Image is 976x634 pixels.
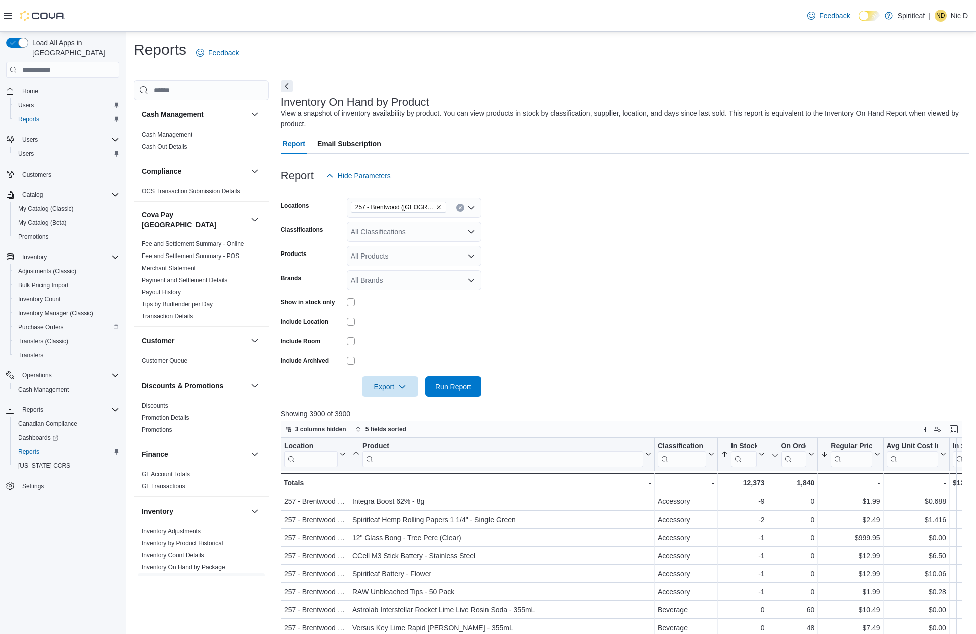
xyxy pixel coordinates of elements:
[467,228,475,236] button: Open list of options
[10,417,124,431] button: Canadian Compliance
[142,357,187,365] span: Customer Queue
[142,131,192,138] a: Cash Management
[14,279,119,291] span: Bulk Pricing Import
[134,400,269,440] div: Discounts & Promotions
[2,167,124,181] button: Customers
[10,431,124,445] a: Dashboards
[284,477,346,489] div: Totals
[249,108,261,120] button: Cash Management
[142,240,245,248] span: Fee and Settlement Summary - Online
[436,204,442,210] button: Remove 257 - Brentwood (Sherwood Park) from selection in this group
[2,479,124,493] button: Settings
[10,112,124,126] button: Reports
[831,442,872,467] div: Regular Price
[18,251,51,263] button: Inventory
[352,550,651,562] div: CCell M3 Stick Battery - Stainless Steel
[821,586,880,598] div: $1.99
[658,514,714,526] div: Accessory
[281,409,969,419] p: Showing 3900 of 3900
[142,301,213,308] a: Tips by Budtender per Day
[10,264,124,278] button: Adjustments (Classic)
[821,532,880,544] div: $999.95
[355,202,434,212] span: 257 - Brentwood ([GEOGRAPHIC_DATA])
[134,129,269,157] div: Cash Management
[18,169,55,181] a: Customers
[821,514,880,526] div: $2.49
[14,446,119,458] span: Reports
[771,568,814,580] div: 0
[916,423,928,435] button: Keyboard shortcuts
[10,459,124,473] button: [US_STATE] CCRS
[142,264,196,272] span: Merchant Statement
[2,84,124,98] button: Home
[18,337,68,345] span: Transfers (Classic)
[14,349,47,361] a: Transfers
[14,148,119,160] span: Users
[249,379,261,392] button: Discounts & Promotions
[14,203,78,215] a: My Catalog (Classic)
[142,276,227,284] span: Payment and Settlement Details
[721,532,765,544] div: -1
[281,96,429,108] h3: Inventory On Hand by Product
[721,514,765,526] div: -2
[142,414,189,422] span: Promotion Details
[935,10,947,22] div: Nic D
[281,226,323,234] label: Classifications
[281,423,350,435] button: 3 columns hidden
[821,550,880,562] div: $12.99
[142,551,204,559] span: Inventory Count Details
[771,442,814,467] button: On Order Qty
[731,442,757,467] div: In Stock Qty
[803,6,854,26] a: Feedback
[658,495,714,508] div: Accessory
[18,168,119,180] span: Customers
[281,170,314,182] h3: Report
[771,532,814,544] div: 0
[886,532,946,544] div: $0.00
[886,442,938,451] div: Avg Unit Cost In Stock
[10,292,124,306] button: Inventory Count
[142,240,245,247] a: Fee and Settlement Summary - Online
[771,514,814,526] div: 0
[249,165,261,177] button: Compliance
[142,210,247,230] button: Cova Pay [GEOGRAPHIC_DATA]
[22,87,38,95] span: Home
[10,306,124,320] button: Inventory Manager (Classic)
[2,403,124,417] button: Reports
[18,281,69,289] span: Bulk Pricing Import
[281,298,335,306] label: Show in stock only
[821,568,880,580] div: $12.99
[14,99,38,111] a: Users
[249,335,261,347] button: Customer
[142,277,227,284] a: Payment and Settlement Details
[352,586,651,598] div: RAW Unbleached Tips - 50 Pack
[142,187,240,195] span: OCS Transaction Submission Details
[14,349,119,361] span: Transfers
[317,134,381,154] span: Email Subscription
[142,109,204,119] h3: Cash Management
[886,568,946,580] div: $10.06
[14,231,53,243] a: Promotions
[14,418,119,430] span: Canadian Compliance
[249,214,261,226] button: Cova Pay [GEOGRAPHIC_DATA]
[771,477,814,489] div: 1,840
[14,265,119,277] span: Adjustments (Classic)
[898,10,925,22] p: Spiritleaf
[192,43,243,63] a: Feedback
[142,381,247,391] button: Discounts & Promotions
[142,143,187,150] a: Cash Out Details
[658,532,714,544] div: Accessory
[951,10,968,22] p: Nic D
[281,274,301,282] label: Brands
[22,171,51,179] span: Customers
[886,514,946,526] div: $1.416
[10,216,124,230] button: My Catalog (Beta)
[142,252,239,260] span: Fee and Settlement Summary - POS
[142,540,223,547] a: Inventory by Product Historical
[10,334,124,348] button: Transfers (Classic)
[14,99,119,111] span: Users
[142,426,172,434] span: Promotions
[10,147,124,161] button: Users
[281,357,329,365] label: Include Archived
[18,434,58,442] span: Dashboards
